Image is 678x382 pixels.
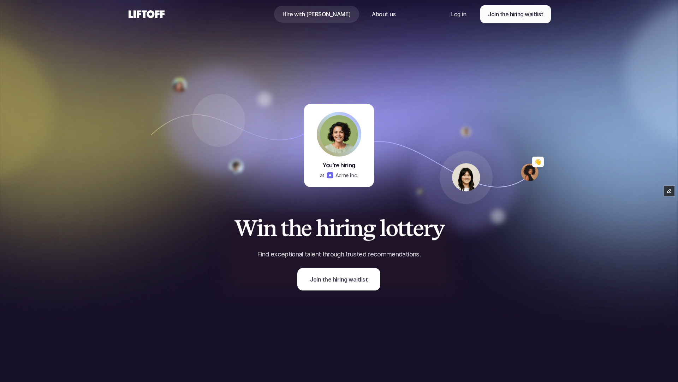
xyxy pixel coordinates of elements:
span: r [335,216,344,241]
p: 👋 [138,126,145,134]
span: o [386,216,398,241]
span: n [263,216,276,241]
p: About us [372,10,395,18]
p: Acme Inc. [335,171,358,179]
span: h [316,216,329,241]
p: Log in [451,10,466,18]
span: y [432,216,444,241]
span: n [350,216,363,241]
p: at [320,171,325,179]
p: Join the hiring waitlist [488,10,543,18]
a: Nav Link [274,6,359,23]
span: t [280,216,288,241]
span: W [234,216,257,241]
p: Find exceptional talent through trusted recommendations. [224,250,454,259]
a: Nav Link [363,6,404,23]
span: l [380,216,386,241]
span: h [288,216,301,241]
a: Join the hiring waitlist [297,268,380,291]
span: e [413,216,423,241]
span: r [423,216,432,241]
span: e [301,216,311,241]
span: g [363,216,375,241]
span: i [257,216,263,241]
span: t [405,216,413,241]
button: Edit Framer Content [664,186,674,196]
a: Join the hiring waitlist [480,5,551,23]
span: t [397,216,405,241]
span: i [329,216,335,241]
p: Join the hiring waitlist [310,275,368,284]
span: i [344,216,350,241]
p: 👋 [534,157,541,166]
p: You’re hiring [322,161,355,169]
a: Nav Link [442,6,475,23]
p: Hire with [PERSON_NAME] [282,10,351,18]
